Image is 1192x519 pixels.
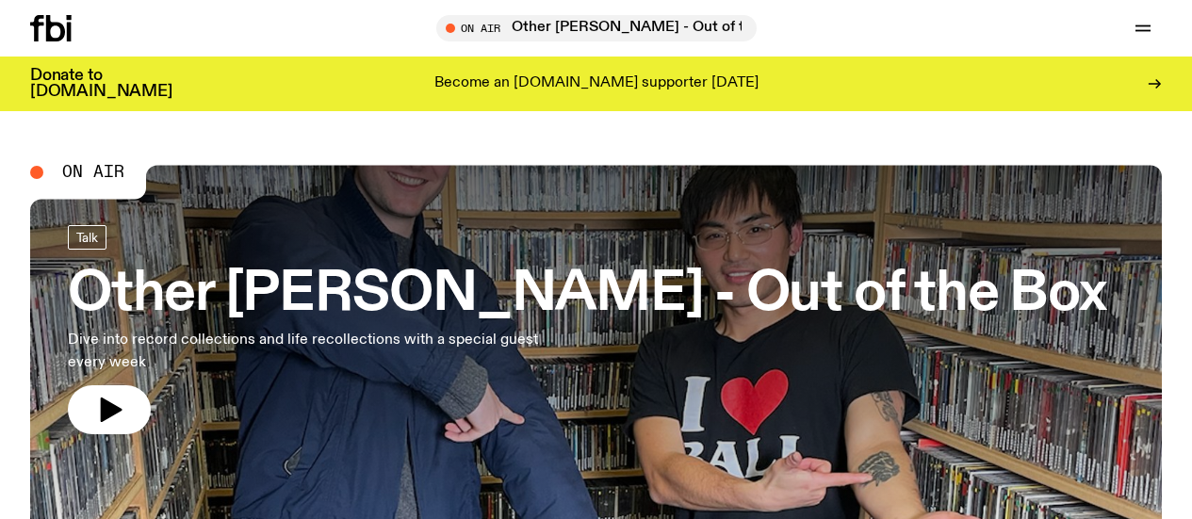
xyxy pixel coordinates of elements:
[68,225,1105,434] a: Other [PERSON_NAME] - Out of the BoxDive into record collections and life recollections with a sp...
[434,75,759,92] p: Become an [DOMAIN_NAME] supporter [DATE]
[68,225,106,250] a: Talk
[68,268,1105,321] h3: Other [PERSON_NAME] - Out of the Box
[68,329,550,374] p: Dive into record collections and life recollections with a special guest every week
[76,231,98,245] span: Talk
[436,15,757,41] button: On AirOther [PERSON_NAME] - Out of the Box
[62,164,124,181] span: On Air
[30,68,172,100] h3: Donate to [DOMAIN_NAME]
